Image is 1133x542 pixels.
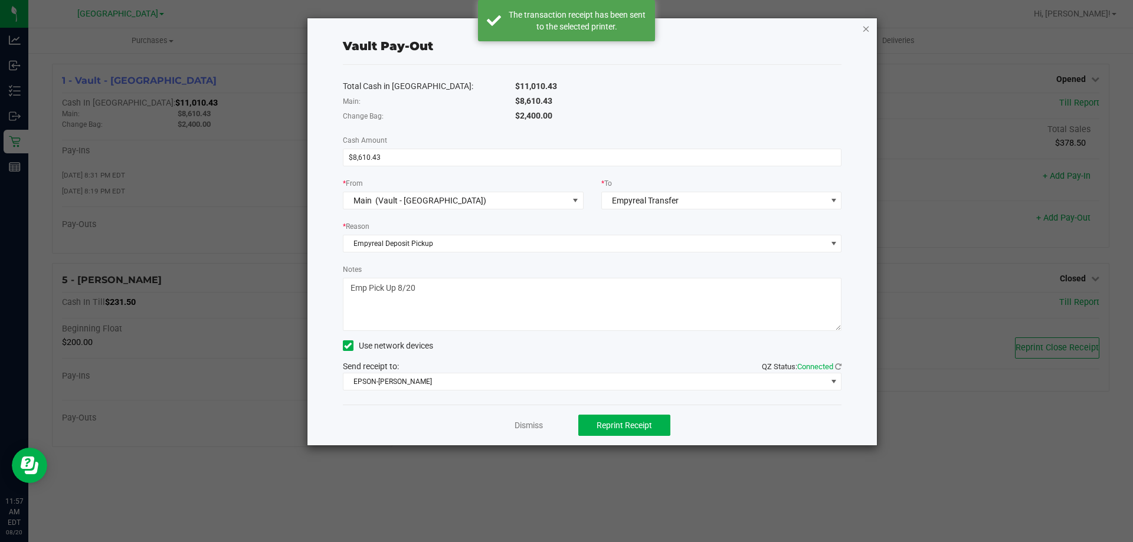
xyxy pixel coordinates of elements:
a: Dismiss [515,419,543,432]
span: (Vault - [GEOGRAPHIC_DATA]) [375,196,486,205]
label: From [343,178,363,189]
label: To [601,178,612,189]
span: $8,610.43 [515,96,552,106]
span: Empyreal Transfer [612,196,679,205]
span: Cash Amount [343,136,387,144]
span: Main: [343,97,361,106]
span: Send receipt to: [343,362,399,371]
label: Reason [343,221,369,232]
span: $11,010.43 [515,81,557,91]
button: Reprint Receipt [578,415,670,436]
span: Total Cash in [GEOGRAPHIC_DATA]: [343,81,473,91]
iframe: Resource center [12,448,47,483]
label: Use network devices [343,340,433,352]
span: Connected [797,362,833,371]
span: Empyreal Deposit Pickup [343,235,827,252]
span: Reprint Receipt [597,421,652,430]
label: Notes [343,264,362,275]
span: $2,400.00 [515,111,552,120]
span: Change Bag: [343,112,384,120]
div: The transaction receipt has been sent to the selected printer. [507,9,646,32]
span: QZ Status: [762,362,841,371]
div: Vault Pay-Out [343,37,433,55]
span: Main [353,196,372,205]
span: EPSON-[PERSON_NAME] [343,373,827,390]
